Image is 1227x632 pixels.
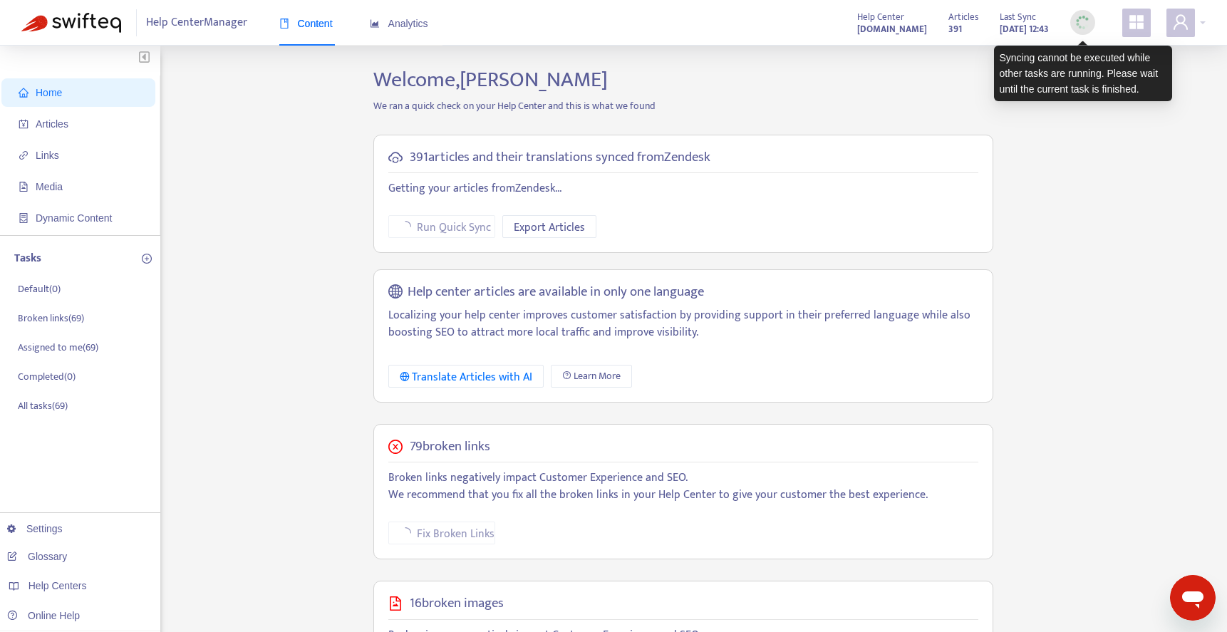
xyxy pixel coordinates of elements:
[7,610,80,621] a: Online Help
[388,470,978,504] p: Broken links negatively impact Customer Experience and SEO. We recommend that you fix all the bro...
[36,87,62,98] span: Home
[370,18,428,29] span: Analytics
[1000,21,1049,37] strong: [DATE] 12:43
[417,525,495,543] span: Fix Broken Links
[400,368,533,386] div: Translate Articles with AI
[36,212,112,224] span: Dynamic Content
[400,221,411,232] span: loading
[1170,575,1216,621] iframe: Button to launch messaging window
[279,19,289,29] span: book
[857,21,927,37] a: [DOMAIN_NAME]
[574,368,621,384] span: Learn More
[994,46,1172,101] div: Syncing cannot be executed while other tasks are running. Please wait until the current task is f...
[279,18,333,29] span: Content
[388,440,403,454] span: close-circle
[417,219,491,237] span: Run Quick Sync
[408,284,704,301] h5: Help center articles are available in only one language
[19,119,29,129] span: account-book
[19,213,29,223] span: container
[410,439,490,455] h5: 79 broken links
[146,9,247,36] span: Help Center Manager
[18,311,84,326] p: Broken links ( 69 )
[373,62,608,98] span: Welcome, [PERSON_NAME]
[1128,14,1145,31] span: appstore
[18,369,76,384] p: Completed ( 0 )
[18,398,68,413] p: All tasks ( 69 )
[19,182,29,192] span: file-image
[1074,14,1092,31] img: sync_loading.0b5143dde30e3a21642e.gif
[1000,9,1036,25] span: Last Sync
[388,365,544,388] button: Translate Articles with AI
[142,254,152,264] span: plus-circle
[388,284,403,301] span: global
[948,21,962,37] strong: 391
[388,307,978,341] p: Localizing your help center improves customer satisfaction by providing support in their preferre...
[7,551,67,562] a: Glossary
[410,150,710,166] h5: 391 articles and their translations synced from Zendesk
[948,9,978,25] span: Articles
[388,522,495,544] button: Fix Broken Links
[19,150,29,160] span: link
[18,281,61,296] p: Default ( 0 )
[388,596,403,611] span: file-image
[502,215,596,238] button: Export Articles
[14,250,41,267] p: Tasks
[36,150,59,161] span: Links
[36,118,68,130] span: Articles
[388,180,978,197] p: Getting your articles from Zendesk ...
[388,150,403,165] span: cloud-sync
[400,527,411,539] span: loading
[19,88,29,98] span: home
[1172,14,1189,31] span: user
[18,340,98,355] p: Assigned to me ( 69 )
[21,13,121,33] img: Swifteq
[7,523,63,534] a: Settings
[410,596,504,612] h5: 16 broken images
[551,365,632,388] a: Learn More
[29,580,87,591] span: Help Centers
[514,219,585,237] span: Export Articles
[36,181,63,192] span: Media
[857,9,904,25] span: Help Center
[370,19,380,29] span: area-chart
[388,215,495,238] button: Run Quick Sync
[363,98,1004,113] p: We ran a quick check on your Help Center and this is what we found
